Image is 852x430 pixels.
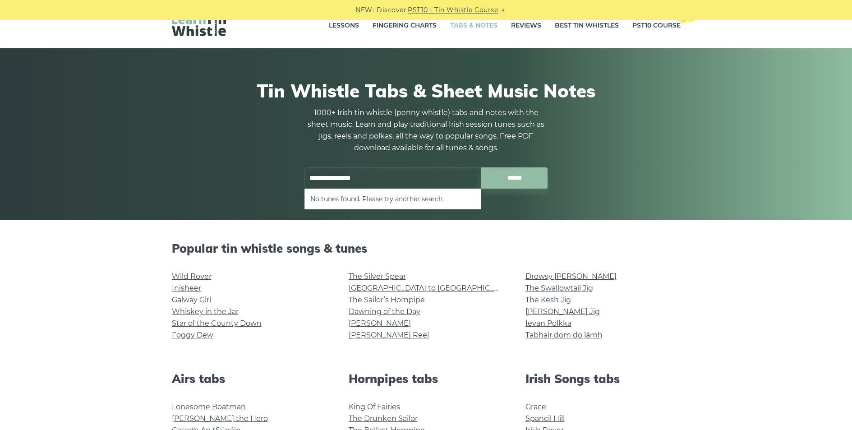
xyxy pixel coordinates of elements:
a: Lessons [329,14,359,37]
li: No tunes found. Please try another search. [310,194,475,204]
a: Ievan Polkka [525,319,571,328]
a: The Drunken Sailor [349,414,418,423]
span: New [677,12,695,22]
h2: Irish Songs tabs [525,372,681,386]
a: Drowsy [PERSON_NAME] [525,272,617,281]
h2: Popular tin whistle songs & tunes [172,241,681,255]
a: Tabs & Notes [450,14,497,37]
h1: Tin Whistle Tabs & Sheet Music Notes [172,80,681,102]
h2: Hornpipes tabs [349,372,504,386]
a: The Swallowtail Jig [525,284,593,292]
a: [PERSON_NAME] [349,319,411,328]
a: [GEOGRAPHIC_DATA] to [GEOGRAPHIC_DATA] [349,284,515,292]
a: Foggy Dew [172,331,213,339]
p: 1000+ Irish tin whistle (penny whistle) tabs and notes with the sheet music. Learn and play tradi... [304,107,548,154]
a: Tabhair dom do lámh [525,331,603,339]
a: Dawning of the Day [349,307,420,316]
a: Reviews [511,14,541,37]
a: [PERSON_NAME] the Hero [172,414,268,423]
a: Wild Rover [172,272,212,281]
a: King Of Fairies [349,402,400,411]
a: Spancil Hill [525,414,565,423]
a: The Sailor’s Hornpipe [349,296,425,304]
a: Best Tin Whistles [555,14,619,37]
a: Fingering Charts [373,14,437,37]
a: PST10 - Tin Whistle Course [408,5,498,15]
a: Lonesome Boatman [172,402,246,411]
a: Star of the County Down [172,319,262,328]
a: The Silver Spear [349,272,406,281]
a: [PERSON_NAME] Reel [349,331,429,339]
a: The Kesh Jig [525,296,571,304]
a: [PERSON_NAME] Jig [525,307,600,316]
span: Discover [377,5,406,15]
a: Inisheer [172,284,201,292]
h2: Airs tabs [172,372,327,386]
a: Galway Girl [172,296,211,304]
a: PST10 CourseNew [632,14,681,37]
a: Grace [525,402,546,411]
a: Whiskey in the Jar [172,307,239,316]
span: NEW: [355,5,374,15]
img: LearnTinWhistle.com [172,13,226,36]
